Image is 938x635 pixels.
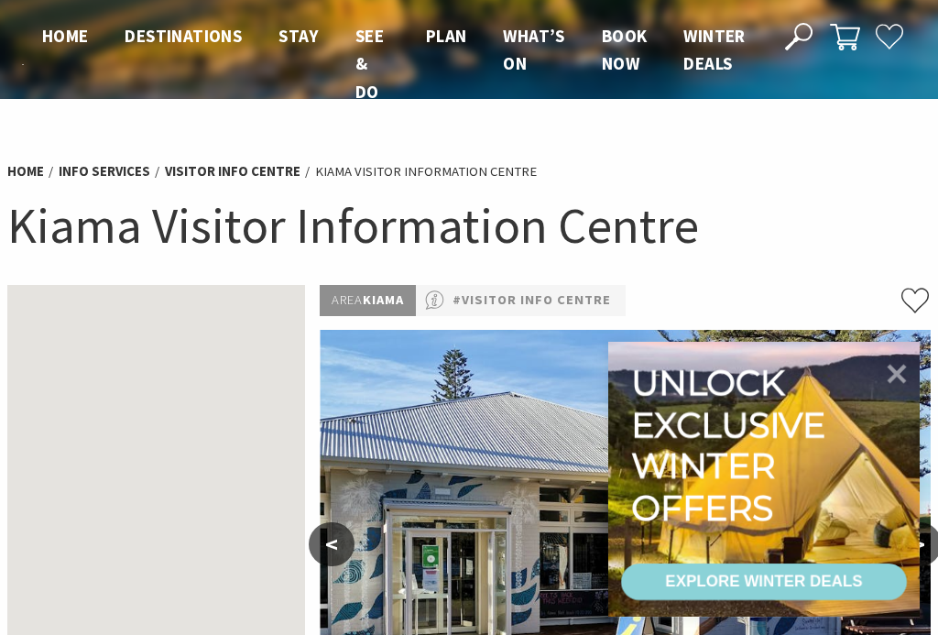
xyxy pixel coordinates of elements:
[503,25,564,74] span: What’s On
[59,162,150,181] a: Info Services
[7,162,44,181] a: Home
[42,25,89,47] span: Home
[315,160,537,182] li: Kiama Visitor Information Centre
[165,162,300,181] a: Visitor Info Centre
[7,192,931,257] h1: Kiama Visitor Information Centre
[631,362,834,529] div: Unlock exclusive winter offers
[355,25,384,103] span: See & Do
[621,564,907,600] a: EXPLORE WINTER DEALS
[24,22,764,105] nav: Main Menu
[426,25,467,47] span: Plan
[665,564,862,600] div: EXPLORE WINTER DEALS
[320,285,416,316] p: Kiama
[332,291,363,308] span: Area
[309,522,354,566] button: <
[278,25,319,47] span: Stay
[602,25,648,74] span: Book now
[22,64,24,65] img: Kiama Logo
[125,25,242,47] span: Destinations
[683,25,745,74] span: Winter Deals
[453,290,611,312] a: #Visitor Info Centre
